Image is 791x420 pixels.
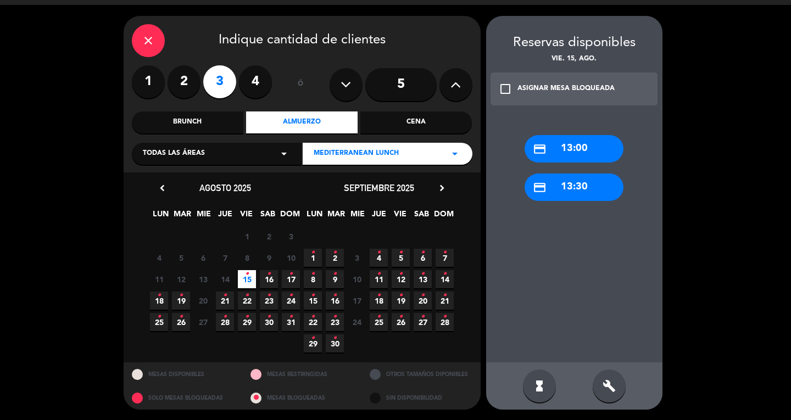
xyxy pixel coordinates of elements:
[370,249,388,267] span: 4
[238,313,256,331] span: 29
[223,287,227,304] i: •
[277,147,291,160] i: arrow_drop_down
[280,208,298,226] span: DOM
[348,292,366,310] span: 17
[311,308,315,326] i: •
[326,292,344,310] span: 16
[377,308,381,326] i: •
[246,111,358,133] div: Almuerzo
[333,329,337,347] i: •
[203,65,236,98] label: 3
[245,287,249,304] i: •
[223,308,227,326] i: •
[267,265,271,283] i: •
[533,142,547,156] i: credit_card
[194,270,212,288] span: 13
[421,265,425,283] i: •
[172,292,190,310] span: 19
[179,308,183,326] i: •
[448,147,461,160] i: arrow_drop_down
[172,249,190,267] span: 5
[377,287,381,304] i: •
[414,313,432,331] span: 27
[245,265,249,283] i: •
[132,24,472,57] div: Indique cantidad de clientes
[150,292,168,310] span: 18
[392,270,410,288] span: 12
[436,313,454,331] span: 28
[238,270,256,288] span: 15
[237,208,255,226] span: VIE
[267,308,271,326] i: •
[361,386,481,410] div: SIN DISPONIBILIDAD
[348,249,366,267] span: 3
[260,292,278,310] span: 23
[194,208,213,226] span: MIE
[143,148,205,159] span: Todas las áreas
[304,249,322,267] span: 1
[377,244,381,261] i: •
[443,265,447,283] i: •
[216,208,234,226] span: JUE
[311,287,315,304] i: •
[326,270,344,288] span: 9
[314,148,399,159] span: Mediterranean Lunch
[194,292,212,310] span: 20
[242,362,361,386] div: MESAS RESTRINGIDAS
[150,270,168,288] span: 11
[242,386,361,410] div: MESAS BLOQUEADAS
[361,362,481,386] div: OTROS TAMAÑOS DIPONIBLES
[216,313,234,331] span: 28
[150,249,168,267] span: 4
[348,313,366,331] span: 24
[486,54,662,65] div: vie. 15, ago.
[333,308,337,326] i: •
[525,135,623,163] div: 13:00
[360,111,472,133] div: Cena
[311,244,315,261] i: •
[443,287,447,304] i: •
[603,379,616,393] i: build
[124,362,243,386] div: MESAS DISPONIBLES
[150,313,168,331] span: 25
[238,227,256,245] span: 1
[238,249,256,267] span: 8
[124,386,243,410] div: SOLO MESAS BLOQUEADAS
[377,265,381,283] i: •
[260,270,278,288] span: 16
[399,308,403,326] i: •
[132,111,243,133] div: Brunch
[173,208,191,226] span: MAR
[326,334,344,352] span: 30
[326,313,344,331] span: 23
[392,313,410,331] span: 26
[282,227,300,245] span: 3
[157,287,161,304] i: •
[421,287,425,304] i: •
[443,308,447,326] i: •
[392,249,410,267] span: 5
[414,270,432,288] span: 13
[304,334,322,352] span: 29
[443,244,447,261] i: •
[259,208,277,226] span: SAB
[282,249,300,267] span: 10
[289,265,293,283] i: •
[434,208,452,226] span: DOM
[304,313,322,331] span: 22
[414,249,432,267] span: 6
[370,292,388,310] span: 18
[216,292,234,310] span: 21
[172,313,190,331] span: 26
[436,249,454,267] span: 7
[327,208,345,226] span: MAR
[399,287,403,304] i: •
[333,244,337,261] i: •
[348,208,366,226] span: MIE
[267,287,271,304] i: •
[157,308,161,326] i: •
[436,182,448,194] i: chevron_right
[392,292,410,310] span: 19
[282,313,300,331] span: 31
[260,313,278,331] span: 30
